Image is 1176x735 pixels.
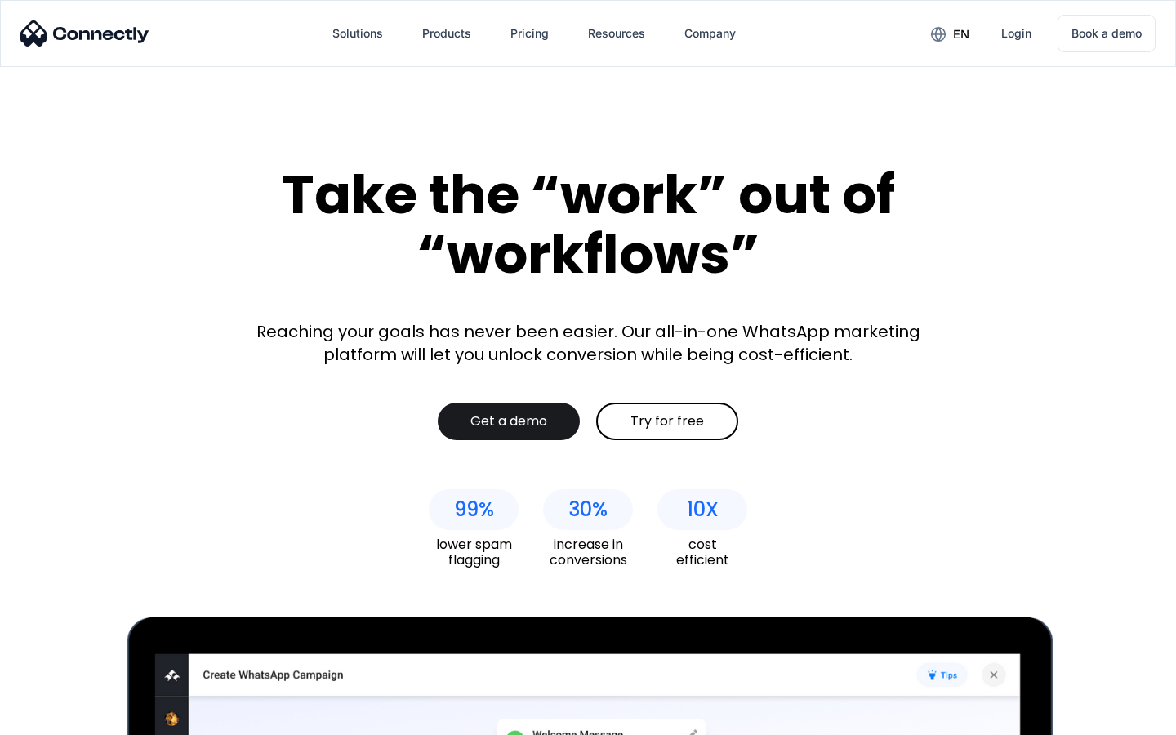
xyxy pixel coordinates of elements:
[422,22,471,45] div: Products
[568,498,608,521] div: 30%
[543,537,633,568] div: increase in conversions
[438,403,580,440] a: Get a demo
[510,22,549,45] div: Pricing
[33,706,98,729] ul: Language list
[596,403,738,440] a: Try for free
[454,498,494,521] div: 99%
[429,537,519,568] div: lower spam flagging
[497,14,562,53] a: Pricing
[332,22,383,45] div: Solutions
[20,20,149,47] img: Connectly Logo
[16,706,98,729] aside: Language selected: English
[630,413,704,430] div: Try for free
[684,22,736,45] div: Company
[1058,15,1156,52] a: Book a demo
[1001,22,1031,45] div: Login
[988,14,1045,53] a: Login
[220,165,955,283] div: Take the “work” out of “workflows”
[657,537,747,568] div: cost efficient
[245,320,931,366] div: Reaching your goals has never been easier. Our all-in-one WhatsApp marketing platform will let yo...
[470,413,547,430] div: Get a demo
[588,22,645,45] div: Resources
[953,23,969,46] div: en
[687,498,719,521] div: 10X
